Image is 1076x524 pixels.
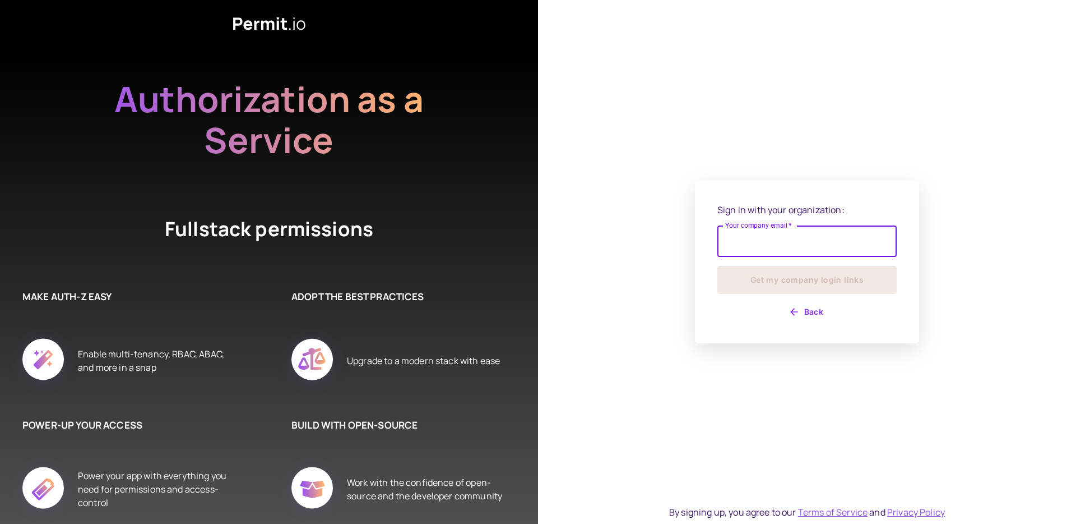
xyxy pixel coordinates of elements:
p: Sign in with your organization: [717,203,897,217]
label: Your company email [725,220,792,230]
h6: ADOPT THE BEST PRACTICES [291,289,504,304]
button: Back [717,303,897,321]
div: Work with the confidence of open-source and the developer community [347,454,504,524]
div: Upgrade to a modern stack with ease [347,326,500,396]
div: Enable multi-tenancy, RBAC, ABAC, and more in a snap [78,326,235,396]
div: By signing up, you agree to our and [669,505,945,519]
a: Terms of Service [798,506,868,518]
a: Privacy Policy [887,506,945,518]
h4: Fullstack permissions [123,215,415,245]
button: Get my company login links [717,266,897,294]
h2: Authorization as a Service [78,79,460,160]
div: Power your app with everything you need for permissions and access-control [78,454,235,524]
h6: POWER-UP YOUR ACCESS [22,418,235,433]
h6: MAKE AUTH-Z EASY [22,289,235,304]
h6: BUILD WITH OPEN-SOURCE [291,418,504,433]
